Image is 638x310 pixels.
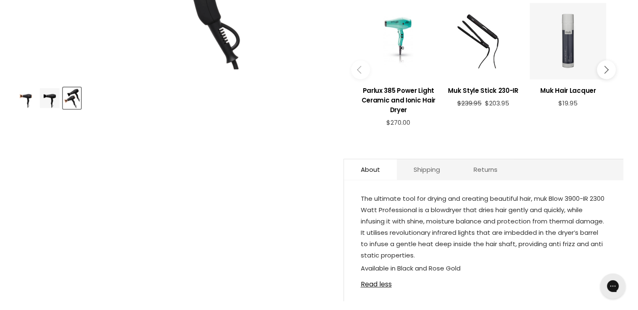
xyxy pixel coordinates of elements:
span: $203.95 [485,99,509,108]
h3: Muk Style Stick 230-IR [445,86,521,95]
p: The ultimate tool for drying and creating beautiful hair, muk Blow 3900-IR 2300 Watt Professional... [361,193,607,263]
span: $270.00 [386,118,410,127]
h3: Parlux 385 Power Light Ceramic and Ionic Hair Dryer [360,86,437,115]
h3: Muk Hair Lacquer [530,86,606,95]
img: MUK Blow Hair Dryer 3900IR [16,88,36,108]
img: MUK Blow Hair Dryer 3900IR [40,88,60,108]
button: MUK Blow Hair Dryer 3900IR [15,87,36,109]
a: Returns [457,159,514,180]
a: View product:Muk Hair Lacquer [530,79,606,100]
a: Shipping [397,159,457,180]
div: Product thumbnails [14,85,330,109]
a: View product:Muk Style Stick 230-IR [445,79,521,100]
img: MUK Blow Hair Dryer 3900IR [64,88,80,108]
span: $19.95 [558,99,578,108]
a: Read less [361,276,607,288]
a: About [344,159,397,180]
span: $239.95 [457,99,482,108]
iframe: Gorgias live chat messenger [596,271,630,302]
button: MUK Blow Hair Dryer 3900IR [39,87,60,109]
button: MUK Blow Hair Dryer 3900IR [63,87,81,109]
p: Available in Black and Rose Gold [361,263,607,276]
a: View product:Parlux 385 Power Light Ceramic and Ionic Hair Dryer [360,79,437,119]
